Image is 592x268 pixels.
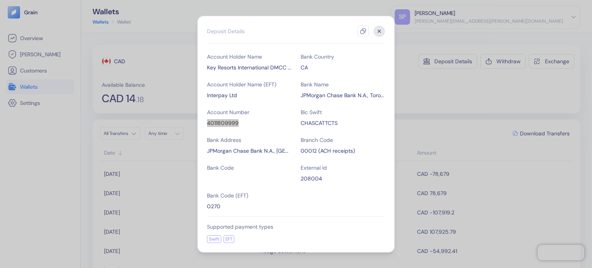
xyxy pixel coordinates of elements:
div: Account Number [207,108,291,116]
div: Interpay Ltd [207,91,291,99]
div: CHASCATTCTS [301,119,385,127]
div: Key Resorts International DMCC Interpay Ltd [207,64,291,71]
div: JPMorgan Chase Bank N.A., Toronto Branch [301,91,385,99]
div: 208004 [301,175,385,182]
div: Branch Code [301,136,385,144]
div: 0270 [207,202,291,210]
div: Deposit Details [207,27,245,35]
div: 4011809999 [207,119,291,127]
div: Bank Code (EFT) [207,192,291,199]
div: Bank Code [207,164,291,172]
div: JPMorgan Chase Bank N.A., Toronto Branch, 66 Wellington Street West, Toronto, Ontario M5K 1E7, Ca... [207,147,291,155]
div: Account Holder Name [207,53,291,61]
div: Bank Address [207,136,291,144]
div: Account Holder Name (EFT) [207,81,291,88]
div: 00012 (ACH receipts) [301,147,385,155]
div: Bank Country [301,53,385,61]
div: Bank Name [301,81,385,88]
div: External Id [301,164,385,172]
div: Bic Swift [301,108,385,116]
div: EFT [224,235,234,243]
div: Swift [207,235,221,243]
div: CA [301,64,385,71]
div: Supported payment types [207,223,385,231]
